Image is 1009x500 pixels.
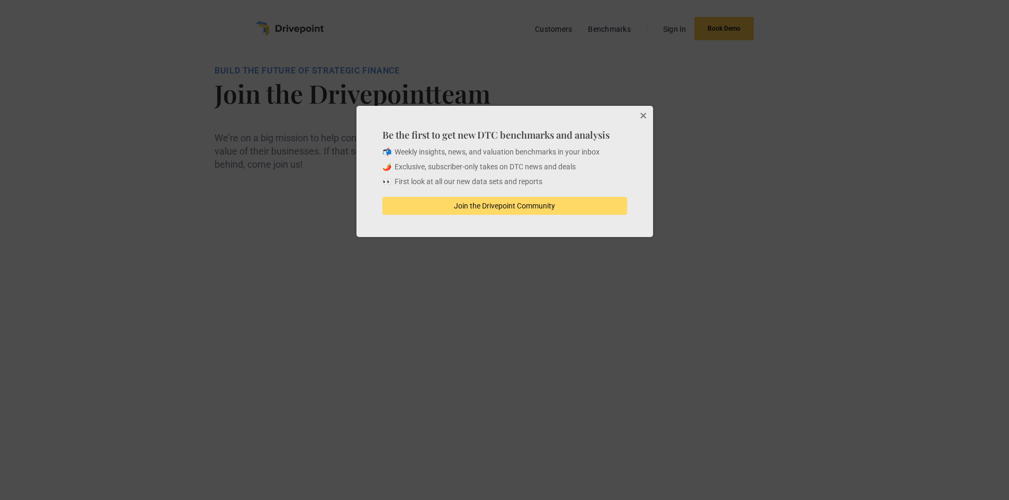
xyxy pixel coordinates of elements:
[382,177,627,187] p: 👀 First look at all our new data sets and reports
[382,197,627,215] button: Join the Drivepoint Community
[632,106,653,127] button: Close
[382,147,627,158] p: 📬 Weekly insights, news, and valuation benchmarks in your inbox
[382,162,627,172] p: 🌶️ Exclusive, subscriber-only takes on DTC news and deals
[356,106,653,237] div: Be the first to get new DTC benchmarks and analysis
[382,128,627,141] h4: Be the first to get new DTC benchmarks and analysis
